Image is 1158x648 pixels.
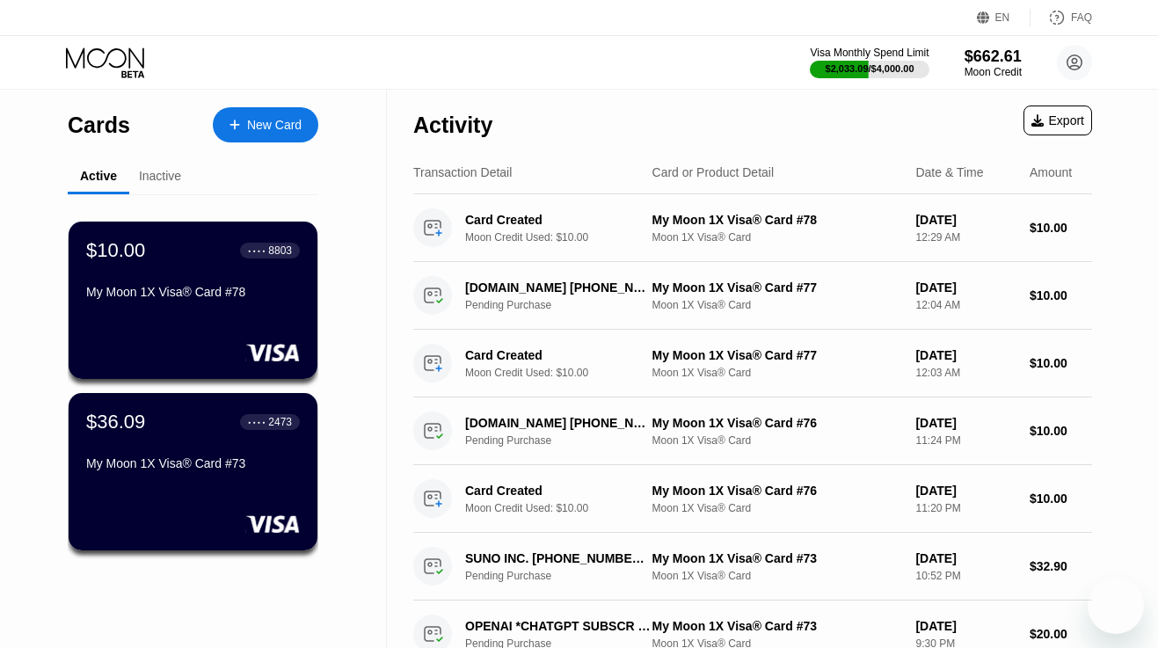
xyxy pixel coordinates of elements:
[915,299,1016,311] div: 12:04 AM
[413,465,1092,533] div: Card CreatedMoon Credit Used: $10.00My Moon 1X Visa® Card #76Moon 1X Visa® Card[DATE]11:20 PM$10.00
[977,9,1031,26] div: EN
[915,502,1016,514] div: 11:20 PM
[1030,627,1092,641] div: $20.00
[652,434,902,447] div: Moon 1X Visa® Card
[465,231,667,244] div: Moon Credit Used: $10.00
[1030,221,1092,235] div: $10.00
[915,367,1016,379] div: 12:03 AM
[465,367,667,379] div: Moon Credit Used: $10.00
[1023,106,1092,135] div: Export
[268,416,292,428] div: 2473
[465,551,653,565] div: SUNO INC. [PHONE_NUMBER] US
[86,285,300,299] div: My Moon 1X Visa® Card #78
[465,280,653,295] div: [DOMAIN_NAME] [PHONE_NUMBER] US
[413,397,1092,465] div: [DOMAIN_NAME] [PHONE_NUMBER] SGPending PurchaseMy Moon 1X Visa® Card #76Moon 1X Visa® Card[DATE]1...
[915,484,1016,498] div: [DATE]
[465,619,653,633] div: OPENAI *CHATGPT SUBSCR [PHONE_NUMBER] US
[810,47,929,78] div: Visa Monthly Spend Limit$2,033.09/$4,000.00
[139,169,181,183] div: Inactive
[915,619,1016,633] div: [DATE]
[465,434,667,447] div: Pending Purchase
[1030,288,1092,302] div: $10.00
[915,416,1016,430] div: [DATE]
[652,165,775,179] div: Card or Product Detail
[915,348,1016,362] div: [DATE]
[86,411,145,433] div: $36.09
[965,47,1022,78] div: $662.61Moon Credit
[1071,11,1092,24] div: FAQ
[652,619,902,633] div: My Moon 1X Visa® Card #73
[915,280,1016,295] div: [DATE]
[213,107,318,142] div: New Card
[1088,578,1144,634] iframe: Кнопка запуска окна обмена сообщениями
[915,570,1016,582] div: 10:52 PM
[915,165,983,179] div: Date & Time
[413,113,492,138] div: Activity
[1030,559,1092,573] div: $32.90
[80,169,117,183] div: Active
[810,47,929,59] div: Visa Monthly Spend Limit
[995,11,1010,24] div: EN
[1030,491,1092,506] div: $10.00
[652,231,902,244] div: Moon 1X Visa® Card
[465,213,653,227] div: Card Created
[1030,424,1092,438] div: $10.00
[248,419,266,425] div: ● ● ● ●
[465,484,653,498] div: Card Created
[413,533,1092,601] div: SUNO INC. [PHONE_NUMBER] USPending PurchaseMy Moon 1X Visa® Card #73Moon 1X Visa® Card[DATE]10:52...
[965,66,1022,78] div: Moon Credit
[413,165,512,179] div: Transaction Detail
[652,299,902,311] div: Moon 1X Visa® Card
[652,570,902,582] div: Moon 1X Visa® Card
[86,456,300,470] div: My Moon 1X Visa® Card #73
[1031,9,1092,26] div: FAQ
[69,393,317,550] div: $36.09● ● ● ●2473My Moon 1X Visa® Card #73
[826,63,914,74] div: $2,033.09 / $4,000.00
[652,367,902,379] div: Moon 1X Visa® Card
[465,299,667,311] div: Pending Purchase
[413,194,1092,262] div: Card CreatedMoon Credit Used: $10.00My Moon 1X Visa® Card #78Moon 1X Visa® Card[DATE]12:29 AM$10.00
[652,280,902,295] div: My Moon 1X Visa® Card #77
[652,416,902,430] div: My Moon 1X Visa® Card #76
[1030,165,1072,179] div: Amount
[915,213,1016,227] div: [DATE]
[465,502,667,514] div: Moon Credit Used: $10.00
[465,348,653,362] div: Card Created
[247,118,302,133] div: New Card
[69,222,317,379] div: $10.00● ● ● ●8803My Moon 1X Visa® Card #78
[652,502,902,514] div: Moon 1X Visa® Card
[413,330,1092,397] div: Card CreatedMoon Credit Used: $10.00My Moon 1X Visa® Card #77Moon 1X Visa® Card[DATE]12:03 AM$10.00
[1030,356,1092,370] div: $10.00
[915,434,1016,447] div: 11:24 PM
[965,47,1022,66] div: $662.61
[915,551,1016,565] div: [DATE]
[1031,113,1084,127] div: Export
[915,231,1016,244] div: 12:29 AM
[86,239,145,262] div: $10.00
[652,484,902,498] div: My Moon 1X Visa® Card #76
[465,416,653,430] div: [DOMAIN_NAME] [PHONE_NUMBER] SG
[268,244,292,257] div: 8803
[413,262,1092,330] div: [DOMAIN_NAME] [PHONE_NUMBER] USPending PurchaseMy Moon 1X Visa® Card #77Moon 1X Visa® Card[DATE]1...
[652,348,902,362] div: My Moon 1X Visa® Card #77
[68,113,130,138] div: Cards
[248,248,266,253] div: ● ● ● ●
[652,213,902,227] div: My Moon 1X Visa® Card #78
[652,551,902,565] div: My Moon 1X Visa® Card #73
[465,570,667,582] div: Pending Purchase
